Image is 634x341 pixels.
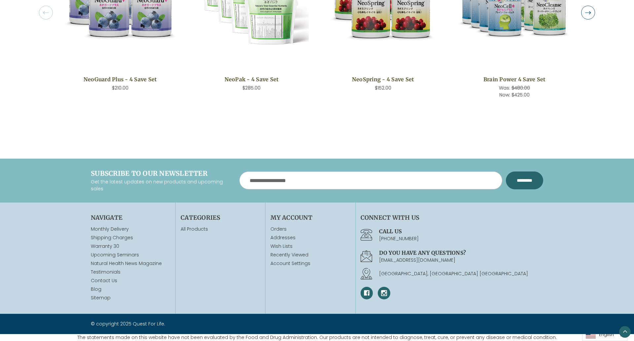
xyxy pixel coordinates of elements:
a: Shipping Charges [91,234,133,241]
a: Wish Lists [270,243,350,250]
p: © copyright 2025 Quest For Life. [91,321,312,327]
span: $285.00 [242,85,261,91]
a: Upcoming Seminars [91,251,139,258]
p: [GEOGRAPHIC_DATA], [GEOGRAPHIC_DATA] [GEOGRAPHIC_DATA] [379,270,543,277]
span: Go to slide 2 of 2 [581,22,595,23]
span: Now: [499,92,510,98]
span: $210.00 [112,85,128,91]
h4: Navigate [91,213,170,222]
a: Testimonials [91,269,121,275]
span: Go to slide 2 of 2 [39,22,53,23]
a: NeoSpring - 4 Save Set [329,75,437,83]
h4: Connect With Us [361,213,543,222]
h4: Call us [379,227,543,235]
h4: Subscribe to our newsletter [91,169,229,178]
p: The statements made on this website have not been evaluated by the Food and Drug Administration. ... [77,334,557,341]
a: Blog [91,286,101,292]
a: Recently Viewed [270,251,350,258]
h4: Do you have any questions? [379,249,543,257]
p: Get the latest updates on new products and upcoming sales [91,178,229,192]
h4: Categories [181,213,260,222]
a: Natural Health News Magazine [91,260,162,267]
a: Account Settings [270,260,350,267]
a: NeoGuard Plus - 4 Save Set [66,75,174,83]
a: Monthly Delivery [91,226,129,232]
a: All Products [181,226,208,232]
a: Contact Us [91,277,117,284]
span: $480.00 [511,85,530,91]
a: Orders [270,226,350,233]
a: [PHONE_NUMBER] [379,235,419,242]
a: Addresses [270,234,350,241]
a: Brain Power 4 Save Set [461,75,568,83]
h4: My Account [270,213,350,222]
a: [EMAIL_ADDRESS][DOMAIN_NAME] [379,257,455,263]
button: Go to slide 2 of 2 [581,6,595,19]
a: NeoPak - 4 Save Set [198,75,305,83]
span: $425.00 [511,92,530,98]
span: $152.00 [375,85,391,91]
button: Go to slide 2 of 2 [39,6,53,19]
span: Was: [499,85,510,91]
a: Warranty 30 [91,243,119,249]
a: Sitemap [91,294,111,301]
